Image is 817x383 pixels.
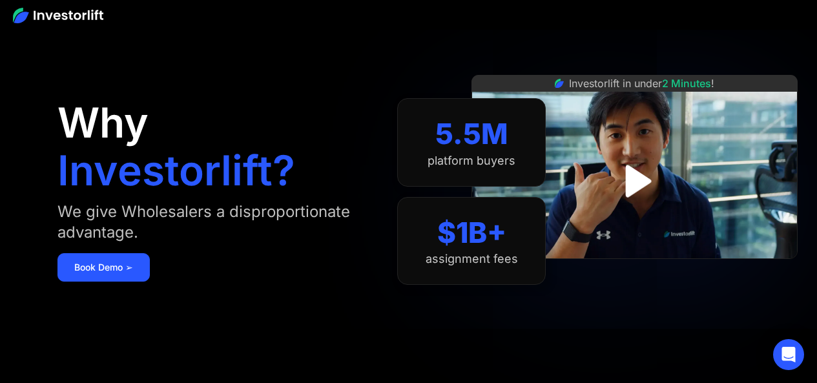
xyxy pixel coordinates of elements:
[435,117,508,151] div: 5.5M
[57,202,372,243] div: We give Wholesalers a disproportionate advantage.
[569,76,714,91] div: Investorlift in under !
[426,252,518,266] div: assignment fees
[437,216,506,250] div: $1B+
[57,150,295,191] h1: Investorlift?
[662,77,711,90] span: 2 Minutes
[57,253,150,282] a: Book Demo ➢
[606,152,663,210] a: open lightbox
[57,102,149,143] h1: Why
[773,339,804,370] div: Open Intercom Messenger
[538,265,732,281] iframe: Customer reviews powered by Trustpilot
[428,154,515,168] div: platform buyers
